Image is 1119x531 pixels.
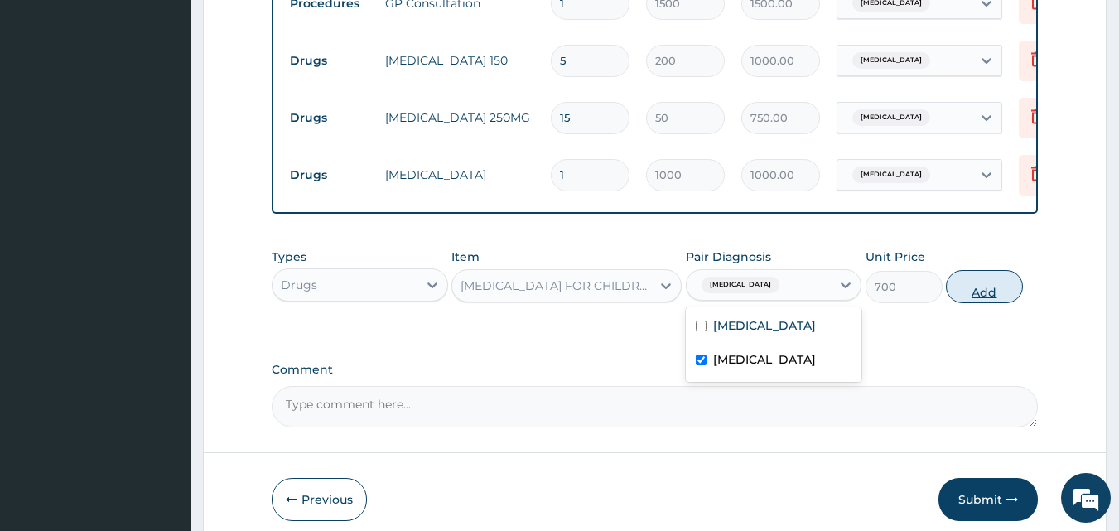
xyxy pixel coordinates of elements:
td: Drugs [282,103,377,133]
div: Minimize live chat window [272,8,311,48]
span: We're online! [96,160,229,327]
img: d_794563401_company_1708531726252_794563401 [31,83,67,124]
td: Drugs [282,46,377,76]
td: [MEDICAL_DATA] [377,158,543,191]
div: Drugs [281,277,317,293]
span: [MEDICAL_DATA] [852,109,930,126]
label: [MEDICAL_DATA] [713,351,816,368]
label: Pair Diagnosis [686,249,771,265]
label: Comment [272,363,1039,377]
td: [MEDICAL_DATA] 250MG [377,101,543,134]
label: [MEDICAL_DATA] [713,317,816,334]
td: [MEDICAL_DATA] 150 [377,44,543,77]
div: Chat with us now [86,93,278,114]
button: Add [946,270,1023,303]
span: [MEDICAL_DATA] [852,52,930,69]
label: Item [451,249,480,265]
button: Submit [938,478,1038,521]
label: Unit Price [866,249,925,265]
span: [MEDICAL_DATA] [702,277,779,293]
span: [MEDICAL_DATA] [852,167,930,183]
textarea: Type your message and hit 'Enter' [8,355,316,413]
button: Previous [272,478,367,521]
td: Drugs [282,160,377,191]
div: [MEDICAL_DATA] FOR CHILDREN [461,278,653,294]
label: Types [272,250,306,264]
